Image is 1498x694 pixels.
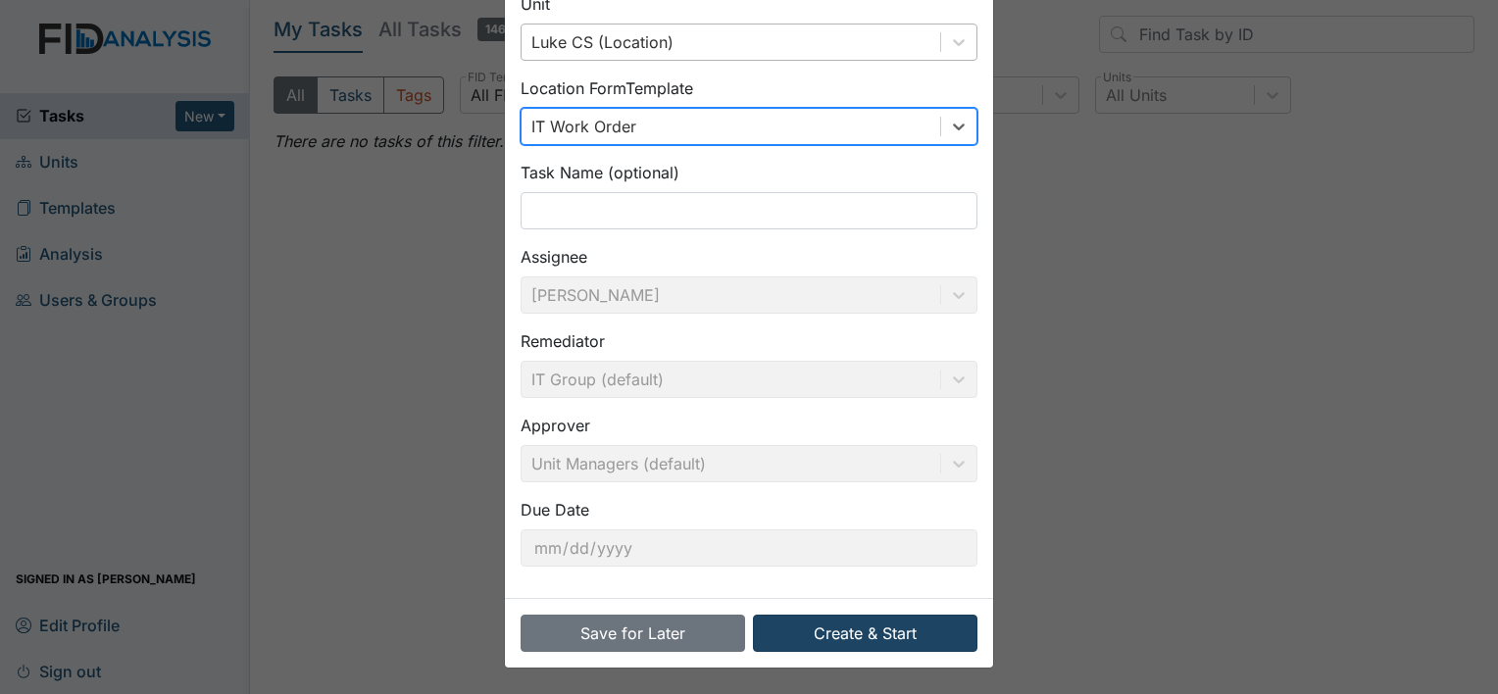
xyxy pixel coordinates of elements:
[521,615,745,652] button: Save for Later
[521,498,589,521] label: Due Date
[531,30,674,54] div: Luke CS (Location)
[521,329,605,353] label: Remediator
[521,414,590,437] label: Approver
[753,615,977,652] button: Create & Start
[531,115,636,138] div: IT Work Order
[521,161,679,184] label: Task Name (optional)
[521,76,693,100] label: Location Form Template
[521,245,587,269] label: Assignee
